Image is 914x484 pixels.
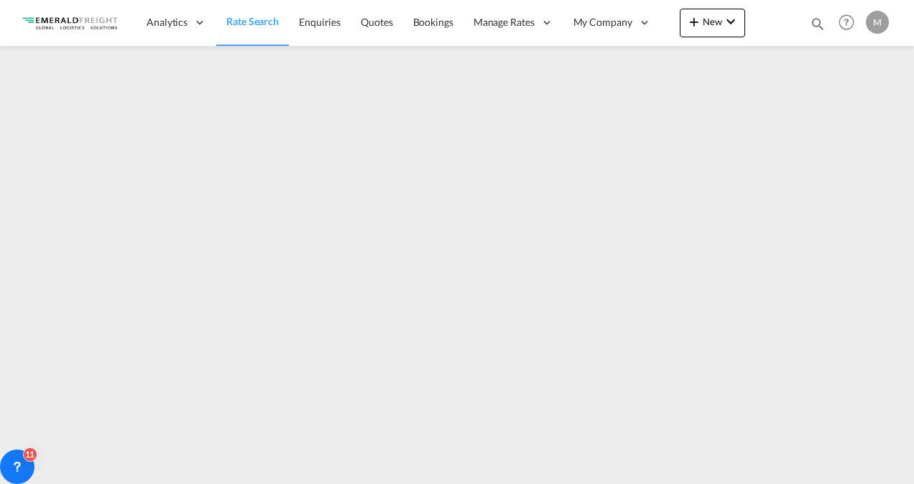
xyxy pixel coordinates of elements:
[866,11,889,34] div: M
[226,15,279,27] span: Rate Search
[834,10,859,34] span: Help
[685,13,703,30] md-icon: icon-plus 400-fg
[685,16,739,27] span: New
[22,6,119,39] img: c4318bc049f311eda2ff698fe6a37287.png
[299,16,341,28] span: Enquiries
[573,15,632,29] span: My Company
[722,13,739,30] md-icon: icon-chevron-down
[413,16,453,28] span: Bookings
[474,15,535,29] span: Manage Rates
[810,16,826,32] md-icon: icon-magnify
[147,15,188,29] span: Analytics
[834,10,866,36] div: Help
[361,16,392,28] span: Quotes
[680,9,745,37] button: icon-plus 400-fgNewicon-chevron-down
[810,16,826,37] div: icon-magnify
